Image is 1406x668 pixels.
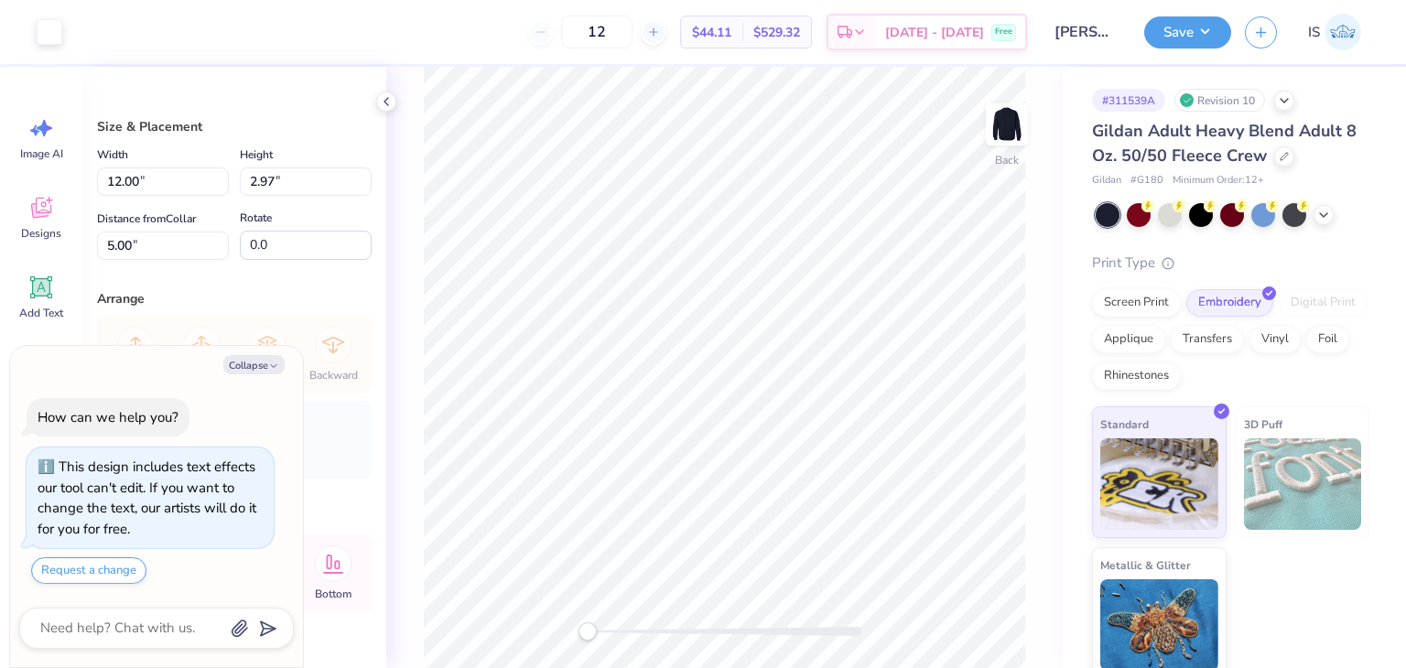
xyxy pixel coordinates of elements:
[97,208,196,230] label: Distance from Collar
[1092,326,1165,353] div: Applique
[1186,289,1273,317] div: Embroidery
[1092,89,1165,112] div: # 311539A
[20,146,63,161] span: Image AI
[1306,326,1349,353] div: Foil
[97,144,128,166] label: Width
[1325,14,1361,50] img: Ishita Singh
[1171,326,1244,353] div: Transfers
[1249,326,1301,353] div: Vinyl
[692,23,731,42] span: $44.11
[1174,89,1265,112] div: Revision 10
[1173,173,1264,189] span: Minimum Order: 12 +
[19,306,63,320] span: Add Text
[240,207,272,229] label: Rotate
[561,16,633,48] input: – –
[240,144,273,166] label: Height
[1092,289,1181,317] div: Screen Print
[315,587,351,601] span: Bottom
[1092,253,1369,274] div: Print Type
[1130,173,1163,189] span: # G180
[885,23,984,42] span: [DATE] - [DATE]
[223,355,285,374] button: Collapse
[97,289,372,308] div: Arrange
[1100,415,1149,434] span: Standard
[989,106,1025,143] img: Back
[995,26,1012,38] span: Free
[1144,16,1231,48] button: Save
[1100,438,1218,530] img: Standard
[1244,438,1362,530] img: 3D Puff
[1244,415,1282,434] span: 3D Puff
[1041,14,1130,50] input: Untitled Design
[31,557,146,584] button: Request a change
[753,23,800,42] span: $529.32
[1100,555,1191,575] span: Metallic & Glitter
[1092,173,1121,189] span: Gildan
[1300,14,1369,50] a: IS
[97,117,372,136] div: Size & Placement
[21,226,61,241] span: Designs
[38,408,178,426] div: How can we help you?
[1092,362,1181,390] div: Rhinestones
[1279,289,1368,317] div: Digital Print
[579,622,597,641] div: Accessibility label
[1308,22,1320,43] span: IS
[38,458,256,538] div: This design includes text effects our tool can't edit. If you want to change the text, our artist...
[995,152,1019,168] div: Back
[1092,120,1357,167] span: Gildan Adult Heavy Blend Adult 8 Oz. 50/50 Fleece Crew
